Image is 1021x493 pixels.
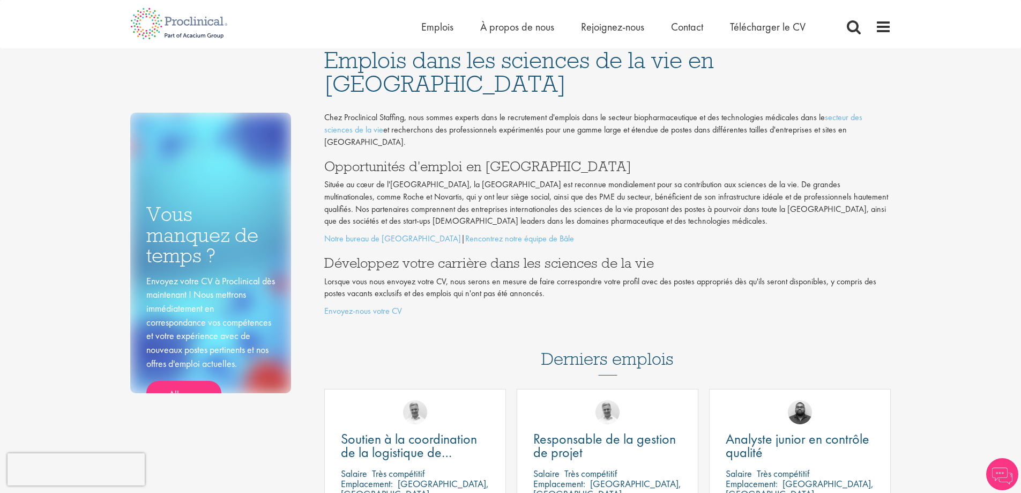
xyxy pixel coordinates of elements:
font: Lorsque vous nous envoyez votre CV, nous serons en mesure de faire correspondre votre profil avec... [324,276,876,299]
font: Soutien à la coordination de la logistique de fabrication externe [341,430,477,475]
a: secteur des sciences de la vie [324,112,862,135]
a: Responsable de la gestion de projet [533,432,682,459]
a: Rejoignez-nous [581,20,644,34]
a: Emplois [421,20,453,34]
a: Notre bureau de [GEOGRAPHIC_DATA] [324,233,461,244]
font: Très compétitif [757,467,809,480]
font: Située au cœur de l'[GEOGRAPHIC_DATA], la [GEOGRAPHIC_DATA] est reconnue mondialement pour sa con... [324,179,888,227]
a: Allons-y [146,381,221,405]
a: À propos de nous [480,20,554,34]
a: Envoyez-nous votre CV [324,305,402,317]
font: Allons-y [169,388,199,400]
font: Derniers emplois [541,348,674,370]
font: Emplacement: [341,477,393,490]
img: Ashley Bennett [788,400,812,424]
font: Responsable de la gestion de projet [533,430,676,461]
a: Soutien à la coordination de la logistique de fabrication externe [341,432,489,459]
font: | [461,233,465,244]
font: Très compétitif [372,467,424,480]
font: Salaire [726,467,752,480]
font: Envoyez votre CV à Proclinical dès maintenant ! Nous mettrons immédiatement en correspondance vos... [146,275,275,370]
img: Chatbot [986,458,1018,490]
iframe: reCAPTCHA [8,453,145,485]
font: Emplacement: [726,477,778,490]
font: et recherchons des professionnels expérimentés pour une gamme large et étendue de postes dans dif... [324,124,847,148]
font: Emplacement: [533,477,585,490]
font: Opportunités d'emploi en [GEOGRAPHIC_DATA] [324,157,631,175]
font: Chez Proclinical Staffing, nous sommes experts dans le recrutement d'emplois dans le secteur biop... [324,112,825,123]
font: Salaire [341,467,367,480]
font: Salaire [533,467,560,480]
font: Vous manquez de temps ? [146,201,258,268]
a: Contact [671,20,703,34]
a: Télécharger le CV [730,20,806,34]
img: Joshua Bye [403,400,427,424]
font: Développez votre carrière dans les sciences de la vie [324,254,654,271]
font: Emplois dans les sciences de la vie en [GEOGRAPHIC_DATA] [324,46,714,98]
img: Joshua Bye [595,400,620,424]
a: Rencontrez notre équipe de Bâle [465,233,574,244]
font: Très compétitif [564,467,617,480]
font: Analyste junior en contrôle qualité [726,430,869,461]
a: Analyste junior en contrôle qualité [726,432,874,459]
